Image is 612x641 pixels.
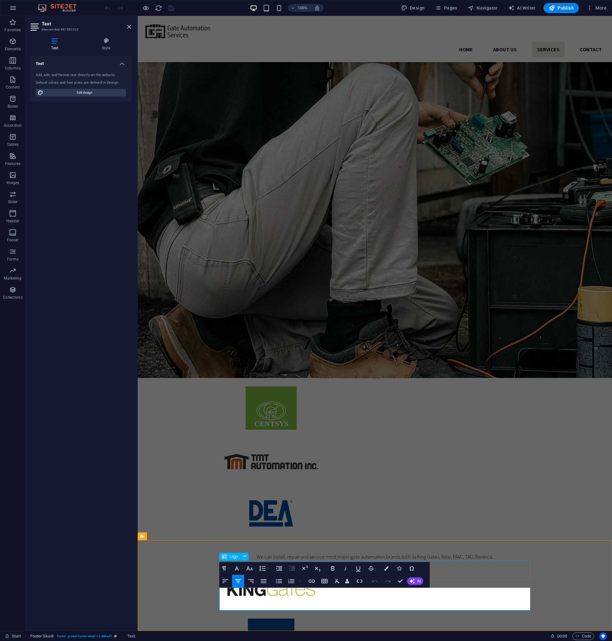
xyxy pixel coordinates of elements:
[286,562,298,575] button: Decrease Indent
[339,562,352,575] button: Italic (Ctrl+I)
[5,46,21,52] p: Elements
[586,5,607,11] span: More
[42,27,118,32] h3: Element #ed-881582203
[8,104,18,109] p: Boxes
[56,632,112,640] span: . footer .preset-footer-skadi-v2-default
[468,5,498,11] span: Navigator
[393,562,405,575] button: Icons
[465,3,500,13] button: Navigator
[31,56,131,68] h4: Text
[365,562,377,575] button: Strikethrough
[398,3,427,13] div: Design (Ctrl+Alt+Y)
[7,257,18,262] p: Forms
[369,575,381,588] button: Undo (Ctrl+Z)
[380,562,392,575] button: Colors
[36,73,126,78] div: Add, edit, and format text directly on the website.
[273,562,285,575] button: Increase Indent
[155,4,162,12] button: reload
[299,562,311,575] button: Superscript
[306,575,318,588] button: Insert Link
[7,238,18,243] p: Footer
[508,5,536,11] span: AI Writer
[45,89,124,96] span: Edit design
[575,632,591,640] span: Code
[229,555,238,559] span: Logo
[258,562,270,575] button: Line Height
[155,4,162,12] i: Reload page
[344,575,353,588] button: Data Bindings
[382,575,394,588] button: Redo (Ctrl+Shift+Z)
[81,38,131,51] h4: Style
[37,4,84,12] img: Editor Logo
[398,3,427,13] button: Design
[273,575,285,588] button: Unordered List
[127,632,135,640] span: Click to select. Double-click to edit
[42,21,131,27] h2: Text
[298,4,308,12] h6: 100%
[219,562,231,575] button: Paragraph Format
[394,575,406,588] button: Confirm (Ctrl+⏎)
[232,575,244,588] button: Align Center
[4,123,22,128] p: Accordion
[352,562,364,575] button: Underline (Ctrl+U)
[4,27,21,32] p: Favorites
[432,3,460,13] button: Pages
[407,577,423,585] button: AI
[297,575,302,588] button: Ordered List
[5,161,20,166] p: Features
[31,38,81,51] h4: Text
[288,4,311,12] button: 100%
[245,562,257,575] button: Font Size
[5,66,21,71] p: Columns
[543,3,579,13] button: Publish
[353,575,366,588] button: HTML
[258,575,270,588] button: Align Justify
[142,4,149,12] button: Click here to leave preview mode and continue editing
[30,632,135,640] nav: breadcrumb
[435,5,457,11] span: Pages
[562,634,563,638] span: :
[417,579,421,583] span: AI
[3,295,22,300] p: Collections
[219,575,231,588] button: Align Left
[7,142,18,147] p: Tables
[285,575,297,588] button: Ordered List
[584,3,609,13] button: More
[506,3,538,13] button: AI Writer
[572,632,594,640] button: Code
[8,199,18,204] p: Slider
[6,85,20,90] p: Content
[245,575,257,588] button: Align Right
[550,632,567,640] h6: Session time
[5,632,21,640] a: Click to cancel selection. Double-click to open Pages
[36,89,126,96] button: Edit design
[6,180,19,185] p: Images
[114,634,117,638] i: This element is a customizable preset
[549,5,574,11] span: Publish
[599,632,607,640] button: Usercentrics
[406,562,418,575] button: Special Characters
[4,276,21,281] p: Marketing
[557,632,567,640] span: 00 00
[36,80,126,86] div: Default colors and font sizes are defined in Design.
[311,562,324,575] button: Subscript
[318,575,331,588] button: Insert Table
[6,218,19,224] p: Header
[30,632,54,640] span: Click to select. Double-click to edit
[232,562,244,575] button: Font Family
[401,5,425,11] span: Design
[314,5,320,11] i: On resize automatically adjust zoom level to fit chosen device.
[331,575,343,588] button: Clear Formatting
[327,562,339,575] button: Bold (Ctrl+B)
